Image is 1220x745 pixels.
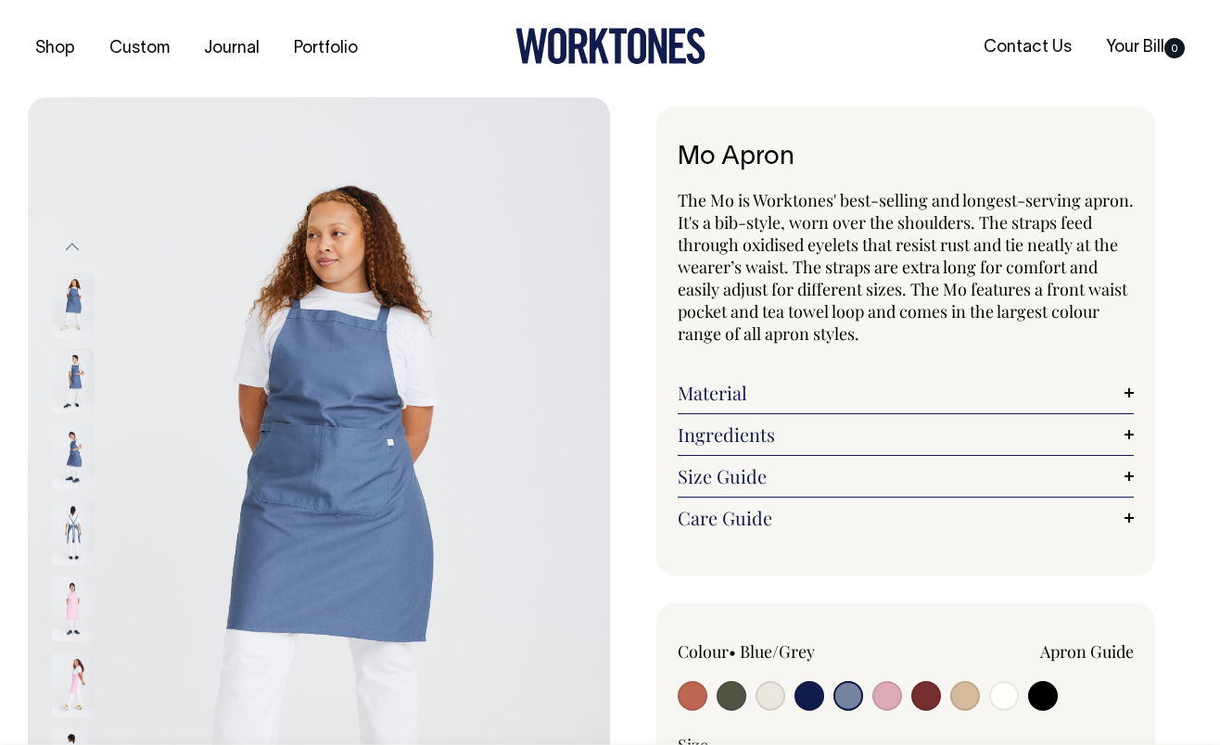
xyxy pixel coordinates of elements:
a: Contact Us [976,32,1079,63]
img: pink [52,653,94,718]
img: blue/grey [52,501,94,566]
img: blue/grey [52,273,94,338]
h1: Mo Apron [678,144,1134,172]
label: Blue/Grey [740,640,815,663]
div: Colour [678,640,860,663]
a: Your Bill0 [1099,32,1192,63]
a: Apron Guide [1040,640,1134,663]
a: Care Guide [678,507,1134,529]
button: Previous [58,226,86,268]
img: blue/grey [52,425,94,490]
a: Portfolio [286,33,365,64]
img: blue/grey [52,349,94,414]
a: Size Guide [678,465,1134,487]
span: • [729,640,736,663]
a: Material [678,382,1134,404]
span: The Mo is Worktones' best-selling and longest-serving apron. It's a bib-style, worn over the shou... [678,189,1134,345]
a: Journal [197,33,267,64]
span: 0 [1164,38,1185,58]
a: Custom [102,33,177,64]
img: pink [52,577,94,642]
a: Ingredients [678,423,1134,446]
a: Shop [28,33,83,64]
